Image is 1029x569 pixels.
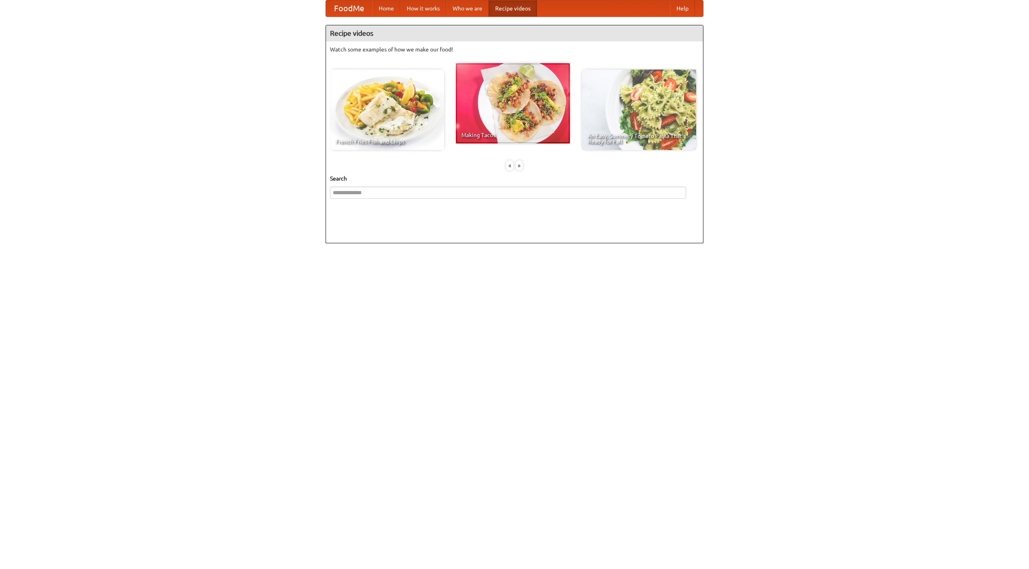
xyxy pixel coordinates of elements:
[330,175,699,183] h5: Search
[446,0,489,16] a: Who we are
[588,133,691,144] span: An Easy, Summery Tomato Pasta That's Ready for Fall
[336,139,439,144] span: French Fries Fish and Chips
[461,132,564,138] span: Making Tacos
[372,0,400,16] a: Home
[326,0,372,16] a: FoodMe
[456,63,570,144] a: Making Tacos
[330,70,444,150] a: French Fries Fish and Chips
[670,0,695,16] a: Help
[489,0,537,16] a: Recipe videos
[400,0,446,16] a: How it works
[582,70,696,150] a: An Easy, Summery Tomato Pasta That's Ready for Fall
[506,160,513,170] div: «
[326,25,703,41] h4: Recipe videos
[516,160,523,170] div: »
[330,45,699,53] p: Watch some examples of how we make our food!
